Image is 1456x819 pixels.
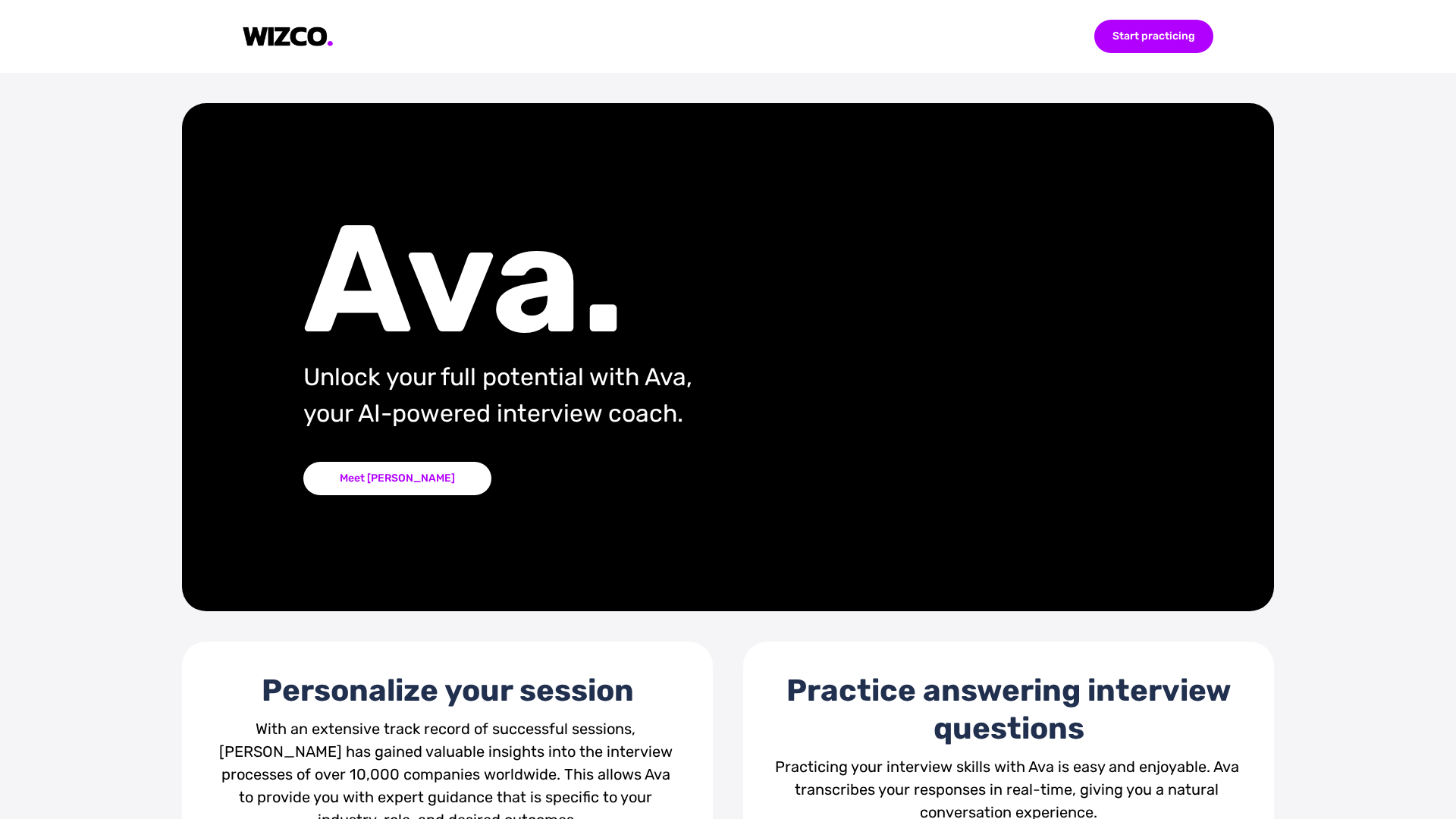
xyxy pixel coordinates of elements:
div: Unlock your full potential with Ava, your AI-powered interview coach. [303,359,826,431]
div: Practice answering interview questions [773,672,1244,748]
div: Personalize your session [212,672,682,710]
img: logo [243,27,334,47]
div: Meet [PERSON_NAME] [303,462,491,495]
div: Ava. [303,219,826,340]
div: Start practicing [1094,20,1213,53]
